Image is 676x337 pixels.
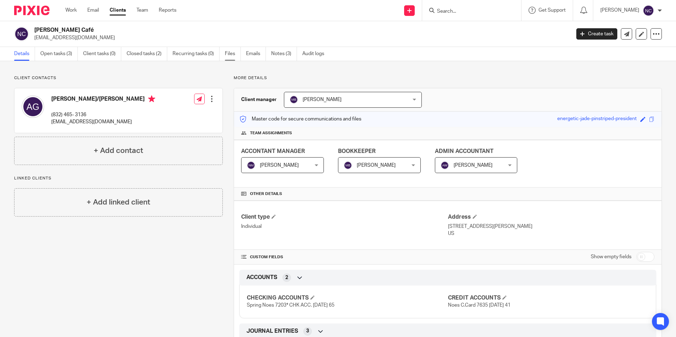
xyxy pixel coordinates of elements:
[241,223,448,230] p: Individual
[643,5,654,16] img: svg%3E
[290,95,298,104] img: svg%3E
[591,253,631,260] label: Show empty fields
[241,96,277,103] h3: Client manager
[344,161,352,170] img: svg%3E
[136,7,148,14] a: Team
[241,213,448,221] h4: Client type
[448,213,654,221] h4: Address
[225,47,241,61] a: Files
[448,223,654,230] p: [STREET_ADDRESS][PERSON_NAME]
[557,115,637,123] div: energetic-jade-pinstriped-president
[250,130,292,136] span: Team assignments
[241,148,305,154] span: ACCONTANT MANAGER
[246,327,298,335] span: JOURNAL ENTRIES
[34,26,459,34] h2: [PERSON_NAME] Café
[538,8,566,13] span: Get Support
[260,163,299,168] span: [PERSON_NAME]
[14,176,223,181] p: Linked clients
[306,327,309,335] span: 3
[51,118,155,125] p: [EMAIL_ADDRESS][DOMAIN_NAME]
[576,28,617,40] a: Create task
[51,111,155,118] p: (832) 465- 3136
[302,47,330,61] a: Audit logs
[246,47,266,61] a: Emails
[14,26,29,41] img: svg%3E
[173,47,220,61] a: Recurring tasks (0)
[22,95,44,118] img: svg%3E
[148,95,155,102] i: Primary
[454,163,493,168] span: [PERSON_NAME]
[285,274,288,281] span: 2
[338,148,375,154] span: BOOKKEEPER
[14,6,49,15] img: Pixie
[241,254,448,260] h4: CUSTOM FIELDS
[87,197,150,208] h4: + Add linked client
[303,97,342,102] span: [PERSON_NAME]
[250,191,282,197] span: Other details
[83,47,121,61] a: Client tasks (0)
[40,47,78,61] a: Open tasks (3)
[448,303,511,308] span: Noes C.Card 7635 [DATE] 41
[600,7,639,14] p: [PERSON_NAME]
[14,75,223,81] p: Client contacts
[34,34,566,41] p: [EMAIL_ADDRESS][DOMAIN_NAME]
[127,47,167,61] a: Closed tasks (2)
[234,75,662,81] p: More details
[247,161,255,170] img: svg%3E
[51,95,155,104] h4: [PERSON_NAME]/[PERSON_NAME]
[357,163,396,168] span: [PERSON_NAME]
[435,148,494,154] span: ADMIN ACCOUNTANT
[436,8,500,15] input: Search
[441,161,449,170] img: svg%3E
[239,116,361,123] p: Master code for secure communications and files
[14,47,35,61] a: Details
[247,303,334,308] span: Spring Noes 7203* CHK ACC. [DATE] 65
[247,294,448,302] h4: CHECKING ACCOUNTS
[65,7,77,14] a: Work
[246,274,277,281] span: ACCOUNTS
[159,7,176,14] a: Reports
[94,145,143,156] h4: + Add contact
[271,47,297,61] a: Notes (3)
[87,7,99,14] a: Email
[448,294,649,302] h4: CREDIT ACCOUNTS
[110,7,126,14] a: Clients
[448,230,654,237] p: US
